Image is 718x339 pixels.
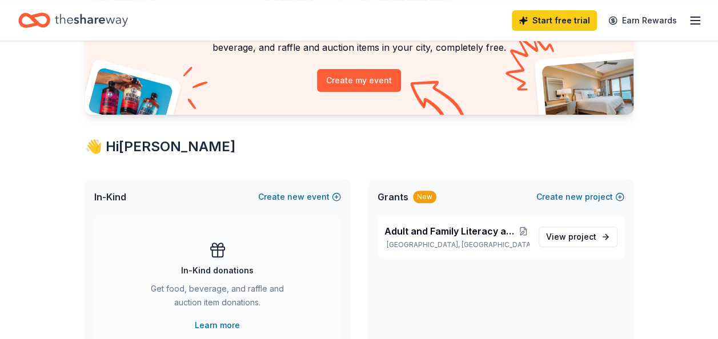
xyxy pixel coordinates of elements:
[413,191,436,203] div: New
[317,69,401,92] button: Create my event
[539,227,617,247] a: View project
[546,230,596,244] span: View
[85,138,633,156] div: 👋 Hi [PERSON_NAME]
[568,232,596,241] span: project
[384,224,518,238] span: Adult and Family Literacy and Career Pathways Training
[410,80,467,123] img: Curvy arrow
[601,10,684,31] a: Earn Rewards
[258,190,341,204] button: Createnewevent
[140,282,295,314] div: Get food, beverage, and raffle and auction item donations.
[181,264,254,277] div: In-Kind donations
[378,190,408,204] span: Grants
[18,7,128,34] a: Home
[287,190,304,204] span: new
[94,190,126,204] span: In-Kind
[512,10,597,31] a: Start free trial
[384,240,530,249] p: [GEOGRAPHIC_DATA], [GEOGRAPHIC_DATA]
[195,318,240,332] a: Learn more
[536,190,624,204] button: Createnewproject
[565,190,583,204] span: new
